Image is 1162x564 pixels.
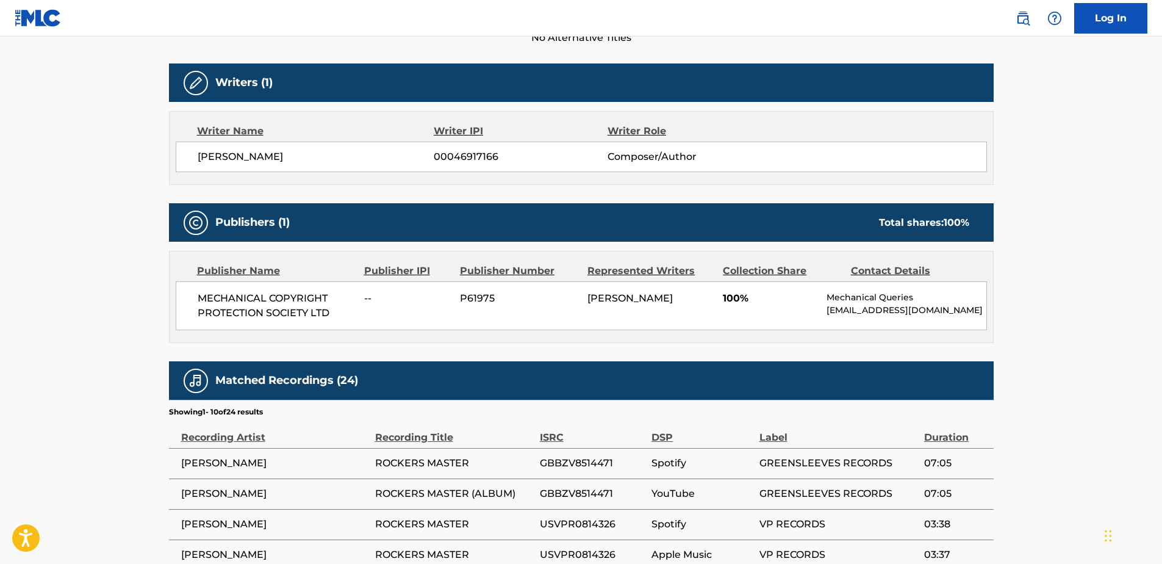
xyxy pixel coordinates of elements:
a: Public Search [1011,6,1035,31]
iframe: Chat Widget [1101,505,1162,564]
span: No Alternative Titles [169,31,994,45]
p: Showing 1 - 10 of 24 results [169,407,263,418]
span: VP RECORDS [759,548,918,562]
h5: Matched Recordings (24) [215,374,358,388]
div: Represented Writers [587,264,714,278]
div: Publisher Name [197,264,355,278]
div: Publisher Number [460,264,578,278]
span: 100 % [944,217,969,228]
span: ROCKERS MASTER (ALBUM) [375,486,534,501]
span: MECHANICAL COPYRIGHT PROTECTION SOCIETY LTD [198,291,356,320]
div: Label [759,418,918,445]
img: help [1047,11,1062,26]
span: [PERSON_NAME] [198,150,434,164]
div: Help [1042,6,1067,31]
span: [PERSON_NAME] [181,456,369,471]
span: [PERSON_NAME] [181,548,369,562]
div: Contact Details [851,264,969,278]
span: [PERSON_NAME] [587,292,673,304]
span: GBBZV8514471 [540,456,645,471]
span: ROCKERS MASTER [375,517,534,532]
span: Apple Music [651,548,753,562]
span: Spotify [651,456,753,471]
span: YouTube [651,486,753,501]
div: Drag [1105,518,1112,554]
img: MLC Logo [15,9,62,27]
span: ROCKERS MASTER [375,548,534,562]
span: USVPR0814326 [540,517,645,532]
span: GREENSLEEVES RECORDS [759,486,918,501]
p: Mechanical Queries [827,291,986,304]
span: GBBZV8514471 [540,486,645,501]
div: Duration [924,418,988,445]
img: Publishers [188,215,203,230]
img: Matched Recordings [188,374,203,388]
span: 03:38 [924,517,988,532]
span: GREENSLEEVES RECORDS [759,456,918,471]
div: Recording Title [375,418,534,445]
div: Writer Name [197,124,434,139]
span: 07:05 [924,486,988,501]
img: search [1016,11,1030,26]
span: Spotify [651,517,753,532]
span: VP RECORDS [759,517,918,532]
div: DSP [651,418,753,445]
span: P61975 [460,291,578,306]
span: 03:37 [924,548,988,562]
div: Writer IPI [434,124,608,139]
h5: Writers (1) [215,76,273,90]
div: Writer Role [608,124,766,139]
div: Collection Share [723,264,841,278]
span: USVPR0814326 [540,548,645,562]
span: [PERSON_NAME] [181,486,369,501]
div: Total shares: [879,215,969,230]
span: Composer/Author [608,150,766,164]
h5: Publishers (1) [215,215,290,230]
span: [PERSON_NAME] [181,517,369,532]
span: 00046917166 [434,150,607,164]
p: [EMAIL_ADDRESS][DOMAIN_NAME] [827,304,986,317]
a: Log In [1074,3,1147,34]
img: Writers [188,76,203,90]
span: 100% [723,291,817,306]
span: ROCKERS MASTER [375,456,534,471]
div: Recording Artist [181,418,369,445]
span: -- [364,291,451,306]
span: 07:05 [924,456,988,471]
div: ISRC [540,418,645,445]
div: Publisher IPI [364,264,451,278]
